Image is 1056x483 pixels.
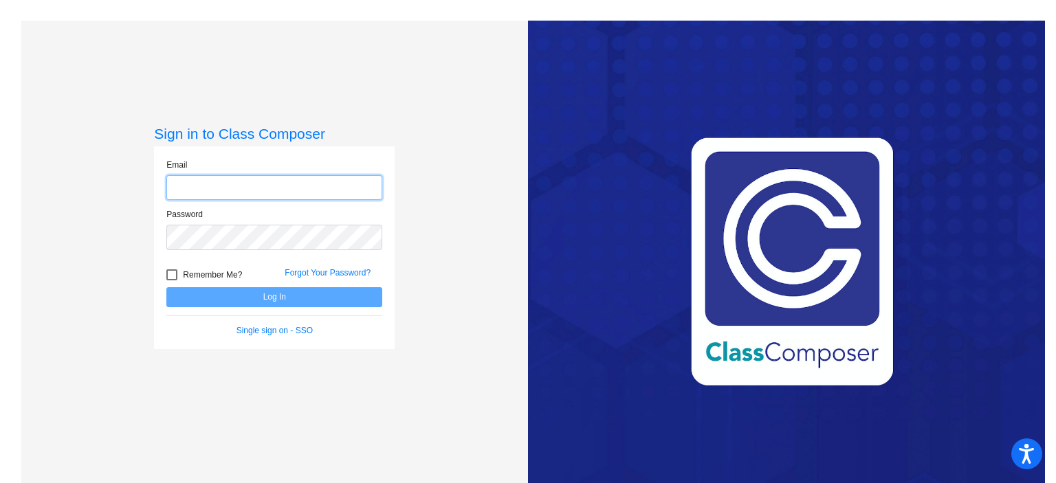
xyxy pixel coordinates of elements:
[183,267,242,283] span: Remember Me?
[154,125,395,142] h3: Sign in to Class Composer
[166,208,203,221] label: Password
[166,287,382,307] button: Log In
[166,159,187,171] label: Email
[285,268,371,278] a: Forgot Your Password?
[236,326,313,335] a: Single sign on - SSO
